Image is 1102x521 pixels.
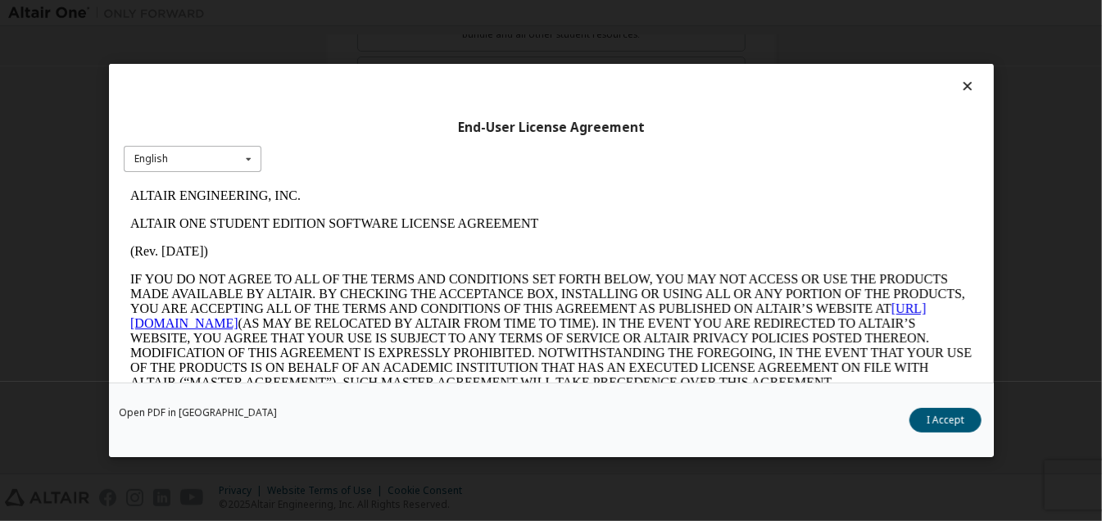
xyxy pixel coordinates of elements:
p: ALTAIR ENGINEERING, INC. [7,7,849,21]
button: I Accept [909,408,982,433]
a: [URL][DOMAIN_NAME] [7,120,803,148]
a: Open PDF in [GEOGRAPHIC_DATA] [119,408,277,418]
div: End-User License Agreement [124,120,979,136]
p: ALTAIR ONE STUDENT EDITION SOFTWARE LICENSE AGREEMENT [7,34,849,49]
p: (Rev. [DATE]) [7,62,849,77]
p: IF YOU DO NOT AGREE TO ALL OF THE TERMS AND CONDITIONS SET FORTH BELOW, YOU MAY NOT ACCESS OR USE... [7,90,849,208]
p: This Altair One Student Edition Software License Agreement (“Agreement”) is between Altair Engine... [7,221,849,280]
div: English [134,154,168,164]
